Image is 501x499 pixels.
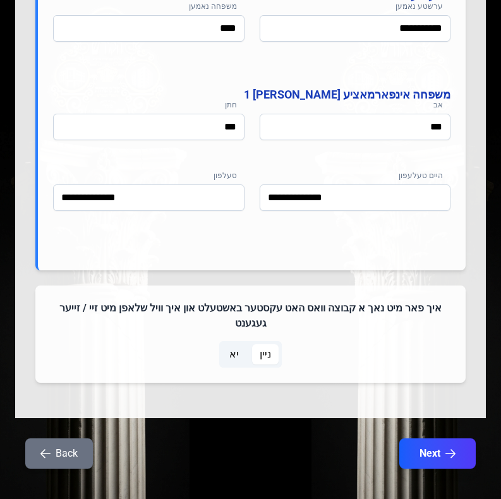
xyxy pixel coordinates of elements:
[219,341,250,368] p-togglebutton: יא
[229,347,239,362] span: יא
[51,301,450,331] h4: איך פאר מיט נאך א קבוצה וואס האט עקסטער באשטעלט און איך וויל שלאפן מיט זיי / זייער געגענט
[250,341,282,368] p-togglebutton: ניין
[399,438,476,469] button: Next
[53,86,450,104] h4: משפחה אינפארמאציע [PERSON_NAME] 1
[260,347,271,362] span: ניין
[25,438,93,469] button: Back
